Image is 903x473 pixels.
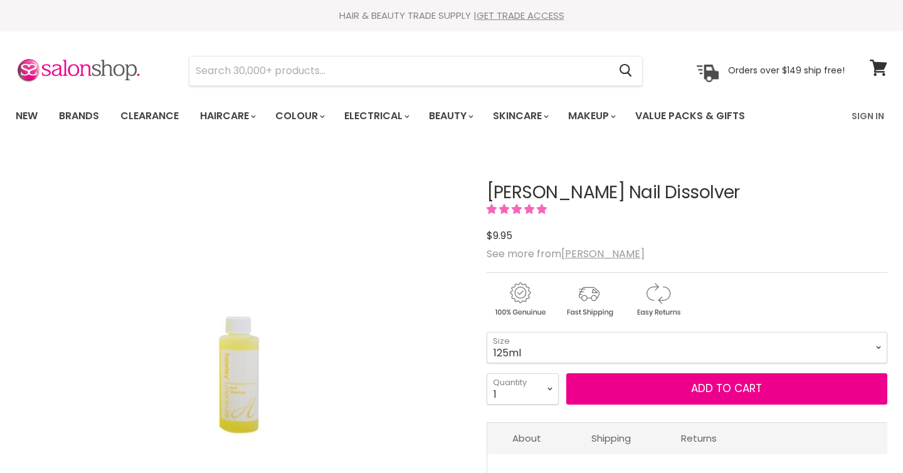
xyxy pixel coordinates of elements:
span: Add to cart [691,381,762,396]
span: 5.00 stars [487,202,549,216]
a: Colour [266,103,332,129]
h1: [PERSON_NAME] Nail Dissolver [487,183,887,203]
button: Search [609,56,642,85]
select: Quantity [487,373,559,405]
a: Value Packs & Gifts [626,103,754,129]
p: Orders over $149 ship free! [728,65,845,76]
a: New [6,103,47,129]
img: genuine.gif [487,280,553,319]
span: $9.95 [487,228,512,243]
a: Clearance [111,103,188,129]
span: See more from [487,247,645,261]
a: Returns [656,423,742,454]
a: Brands [50,103,108,129]
img: shipping.gif [556,280,622,319]
button: Add to cart [566,373,887,405]
a: About [487,423,566,454]
input: Search [189,56,609,85]
a: Beauty [420,103,481,129]
a: Shipping [566,423,656,454]
form: Product [189,56,643,86]
a: GET TRADE ACCESS [477,9,564,22]
a: Sign In [844,103,892,129]
a: Electrical [335,103,417,129]
a: [PERSON_NAME] [561,247,645,261]
a: Haircare [191,103,263,129]
img: returns.gif [625,280,691,319]
ul: Main menu [6,98,800,134]
a: Skincare [483,103,556,129]
a: Makeup [559,103,623,129]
